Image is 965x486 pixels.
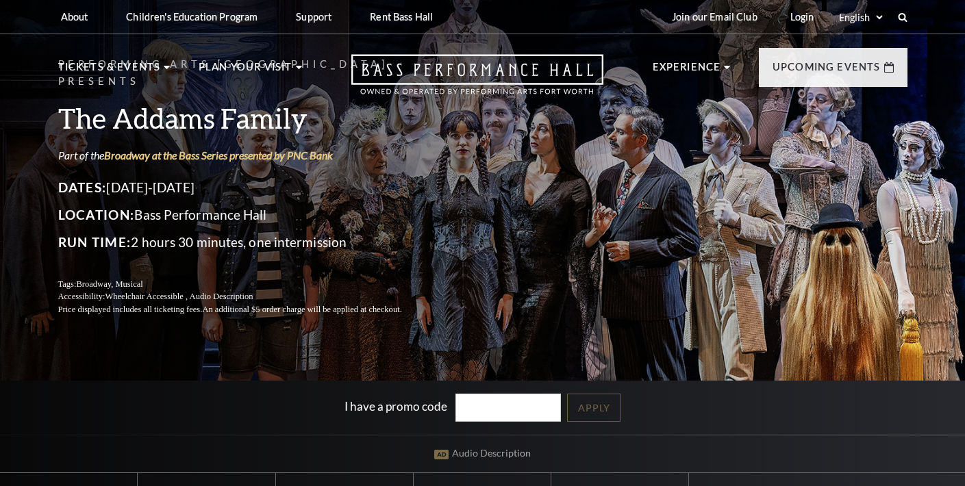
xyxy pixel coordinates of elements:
p: Bass Performance Hall [58,204,435,226]
p: Tickets & Events [58,59,161,84]
p: Children's Education Program [126,11,258,23]
p: Price displayed includes all ticketing fees. [58,303,435,316]
select: Select: [836,11,885,24]
span: Dates: [58,179,107,195]
p: Upcoming Events [773,59,881,84]
p: Accessibility: [58,290,435,303]
span: Broadway, Musical [76,279,142,289]
a: Broadway at the Bass Series presented by PNC Bank [104,149,333,162]
p: 2 hours 30 minutes, one intermission [58,231,435,253]
p: Support [296,11,331,23]
p: Tags: [58,278,435,291]
p: [DATE]-[DATE] [58,177,435,199]
label: I have a promo code [344,399,447,413]
p: Experience [653,59,721,84]
p: Part of the [58,148,435,163]
p: About [61,11,88,23]
h3: The Addams Family [58,101,435,136]
p: Plan Your Visit [199,59,292,84]
p: Rent Bass Hall [370,11,433,23]
span: An additional $5 order charge will be applied at checkout. [202,305,401,314]
span: Run Time: [58,234,131,250]
span: Wheelchair Accessible , Audio Description [105,292,253,301]
span: Location: [58,207,135,222]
